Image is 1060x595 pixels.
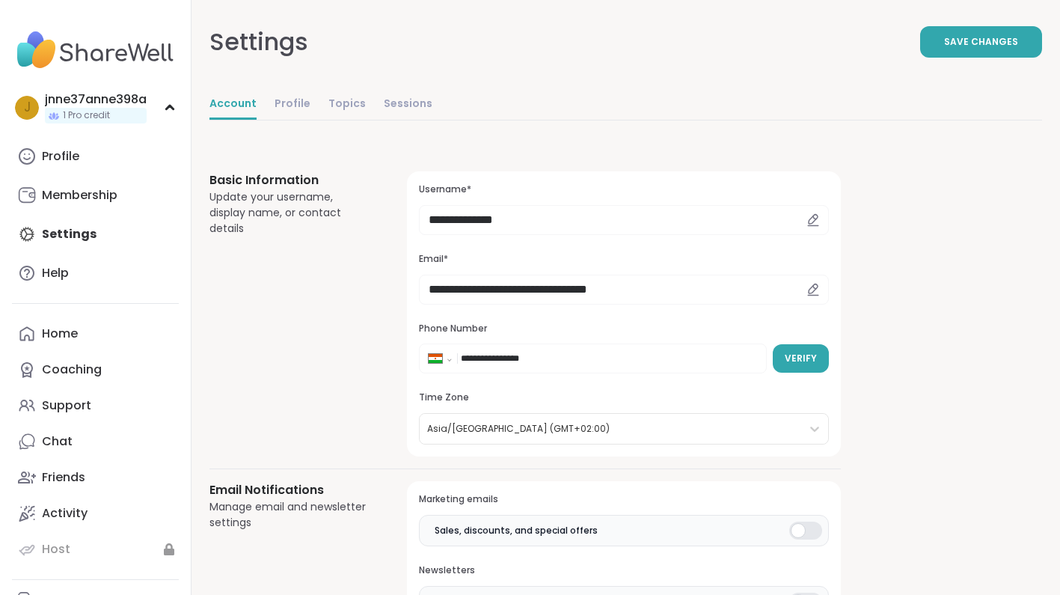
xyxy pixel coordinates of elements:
h3: Email Notifications [209,481,371,499]
div: jnne37anne398a [45,91,147,108]
a: Membership [12,177,179,213]
span: Save Changes [944,35,1018,49]
div: Help [42,265,69,281]
button: Verify [773,344,829,373]
div: Settings [209,24,308,60]
a: Sessions [384,90,432,120]
div: Support [42,397,91,414]
a: Host [12,531,179,567]
h3: Marketing emails [419,493,829,506]
h3: Phone Number [419,323,829,335]
div: Host [42,541,70,558]
div: Activity [42,505,88,522]
button: Save Changes [920,26,1042,58]
a: Profile [12,138,179,174]
div: Coaching [42,361,102,378]
img: ShareWell Nav Logo [12,24,179,76]
span: Sales, discounts, and special offers [435,524,598,537]
h3: Newsletters [419,564,829,577]
a: Chat [12,424,179,460]
a: Home [12,316,179,352]
a: Account [209,90,257,120]
div: Home [42,326,78,342]
a: Topics [328,90,366,120]
div: Membership [42,187,117,204]
div: Update your username, display name, or contact details [209,189,371,237]
a: Coaching [12,352,179,388]
span: Verify [785,352,817,365]
h3: Basic Information [209,171,371,189]
a: Friends [12,460,179,495]
div: Chat [42,433,73,450]
a: Help [12,255,179,291]
span: j [24,98,31,118]
a: Activity [12,495,179,531]
span: 1 Pro credit [63,109,110,122]
a: Support [12,388,179,424]
div: Manage email and newsletter settings [209,499,371,531]
a: Profile [275,90,310,120]
h3: Username* [419,183,829,196]
h3: Time Zone [419,391,829,404]
h3: Email* [419,253,829,266]
div: Friends [42,469,85,486]
div: Profile [42,148,79,165]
